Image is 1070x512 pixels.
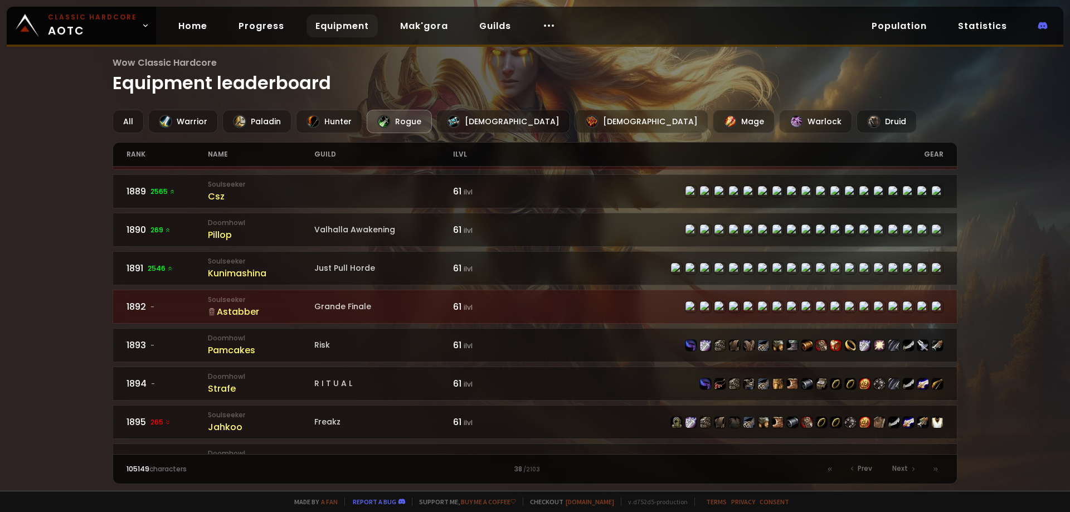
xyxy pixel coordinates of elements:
div: Grande Finale [314,301,453,313]
div: Jahkoo [208,420,314,434]
div: Paladin [222,110,291,133]
small: ilvl [464,303,473,312]
div: ilvl [453,143,535,166]
img: item-15800 [917,340,928,351]
img: item-15411 [700,340,711,351]
div: Strafe [208,382,314,396]
small: ilvl [464,264,473,274]
img: item-15063 [801,417,813,428]
div: Rogue [367,110,432,133]
img: item-8295 [801,340,813,351]
span: 2546 [148,264,173,274]
img: item-17705 [903,378,914,389]
img: item-13965 [874,378,885,389]
small: Doomhowl [208,372,314,382]
span: Wow Classic Hardcore [113,56,958,70]
div: Mage [713,110,775,133]
span: Prev [858,464,872,474]
span: Checkout [523,498,614,506]
img: item-22007 [772,378,784,389]
div: 61 [453,184,535,198]
div: Freakz [314,416,453,428]
div: gear [535,143,943,166]
div: 38 [330,464,739,474]
a: Equipment [307,14,378,37]
span: 105149 [127,464,149,474]
div: name [208,143,314,166]
span: 2565 [150,187,176,197]
span: - [150,340,154,350]
div: 1893 [127,338,208,352]
div: Warlock [779,110,852,133]
small: Soulseeker [208,410,314,420]
img: item-13404 [685,340,697,351]
small: ilvl [464,187,473,197]
img: item-13965 [845,417,856,428]
img: item-15806 [903,417,914,428]
img: item-5976 [932,417,943,428]
img: item-12793 [743,340,755,351]
img: item-9533 [845,340,856,351]
a: Report a bug [353,498,396,506]
a: 18912546 SoulseekerKunimashinaJust Pull Horde61 ilvlitem-16707item-19159item-13116item-2105item-1... [113,251,958,285]
small: Soulseeker [208,256,314,266]
div: guild [314,143,453,166]
img: item-7686 [830,340,842,351]
a: Progress [230,14,293,37]
img: item-22004 [801,378,813,389]
img: item-2100 [917,417,928,428]
a: Privacy [731,498,755,506]
a: 1895265 SoulseekerJahkooFreakz61 ilvlitem-16707item-15411item-16708item-49item-14637item-22002ite... [113,405,958,439]
div: Druid [857,110,917,133]
img: item-22150 [714,378,726,389]
img: item-15806 [917,378,928,389]
a: 1890269 DoomhowlPillopValhalla Awakening61 ilvlitem-16707item-13177item-16708item-3342item-13378i... [113,213,958,247]
img: item-16707 [671,417,682,428]
a: Classic HardcoreAOTC [7,7,156,45]
img: item-13340 [888,378,899,389]
img: item-13944 [743,378,755,389]
div: 1890 [127,223,208,237]
span: v. d752d5 - production [621,498,688,506]
small: Soulseeker [208,295,314,305]
div: Csz [208,189,314,203]
div: [DEMOGRAPHIC_DATA] [575,110,708,133]
img: item-15062 [758,417,769,428]
img: item-17728 [787,340,798,351]
img: item-17705 [888,417,899,428]
a: Home [169,14,216,37]
img: item-15062 [772,340,784,351]
img: item-18500 [816,417,827,428]
a: Guilds [470,14,520,37]
a: Terms [706,498,727,506]
img: item-16713 [758,340,769,351]
div: Astabber [208,305,314,319]
div: rank [127,143,208,166]
a: Population [863,14,936,37]
div: 1892 [127,300,208,314]
div: Hunter [296,110,362,133]
img: item-15324 [932,340,943,351]
a: Consent [760,498,789,506]
img: item-22008 [729,378,740,389]
span: 265 [150,417,171,427]
img: item-22002 [758,378,769,389]
img: item-22002 [743,417,755,428]
div: 61 [453,415,535,429]
div: 61 [453,223,535,237]
div: 1889 [127,184,208,198]
img: item-11815 [859,417,870,428]
small: ilvl [464,379,473,389]
div: 1895 [127,415,208,429]
img: item-12846 [859,340,870,351]
small: ilvl [464,418,473,427]
a: 1892-SoulseekerAstabberGrande Finale61 ilvlitem-22718item-19615item-19835item-2575item-14637item-... [113,290,958,324]
small: Doomhowl [208,218,314,228]
img: item-19982 [888,340,899,351]
div: Just Pull Horde [314,262,453,274]
div: Risk [314,339,453,351]
span: 269 [150,225,171,235]
small: Doomhowl [208,448,314,459]
span: Made by [288,498,338,506]
div: Kunimashina [208,266,314,280]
